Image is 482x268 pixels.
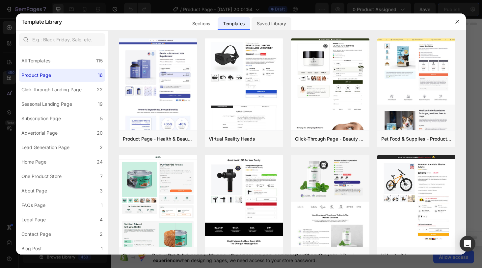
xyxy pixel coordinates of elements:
[21,230,51,238] div: Contact Page
[21,115,61,123] div: Subscription Page
[21,144,69,151] div: Lead Generation Page
[21,13,62,30] h2: Template Library
[21,86,82,94] div: Click-through Landing Page
[100,216,103,224] div: 4
[199,137,245,150] button: Add elements
[96,57,103,65] div: 115
[158,123,237,131] div: Start with Sections from sidebar
[21,201,45,209] div: FAQs Page
[98,71,103,79] div: 16
[123,252,193,259] div: Subscription Page - Pet & Animals - Gem Cat Food - Style 4
[381,135,452,143] div: Pet Food & Supplies - Product Page with Bundle
[21,245,42,253] div: Blog Post
[100,172,103,180] div: 7
[100,230,103,238] div: 2
[101,245,103,253] div: 1
[187,17,216,30] div: Sections
[381,252,413,259] div: Vélocity Bikes
[97,129,103,137] div: 20
[100,115,103,123] div: 5
[209,252,239,259] div: Massage Gun
[21,172,62,180] div: One Product Store
[21,57,50,65] div: All Templates
[97,158,103,166] div: 24
[19,33,105,46] input: E.g.: Black Friday, Sale, etc.
[100,187,103,195] div: 3
[150,137,195,150] button: Add sections
[123,135,193,143] div: Product Page - Health & Beauty - Hair Supplement
[101,201,103,209] div: 1
[21,158,46,166] div: Home Page
[218,17,250,30] div: Templates
[100,144,103,151] div: 2
[460,236,475,252] div: Open Intercom Messenger
[21,129,58,137] div: Advertorial Page
[252,17,291,30] div: Saved Library
[153,173,242,179] div: Start with Generating from URL or image
[209,135,255,143] div: Virtual Reality Heads
[21,71,51,79] div: Product Page
[98,100,103,108] div: 19
[21,100,72,108] div: Seasonal Landing Page
[21,216,46,224] div: Legal Page
[21,187,47,195] div: About Page
[295,135,365,143] div: Click-Through Page - Beauty & Fitness - Cosmetic
[97,86,103,94] div: 22
[295,252,357,259] div: GemSleep Gummies Vitamin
